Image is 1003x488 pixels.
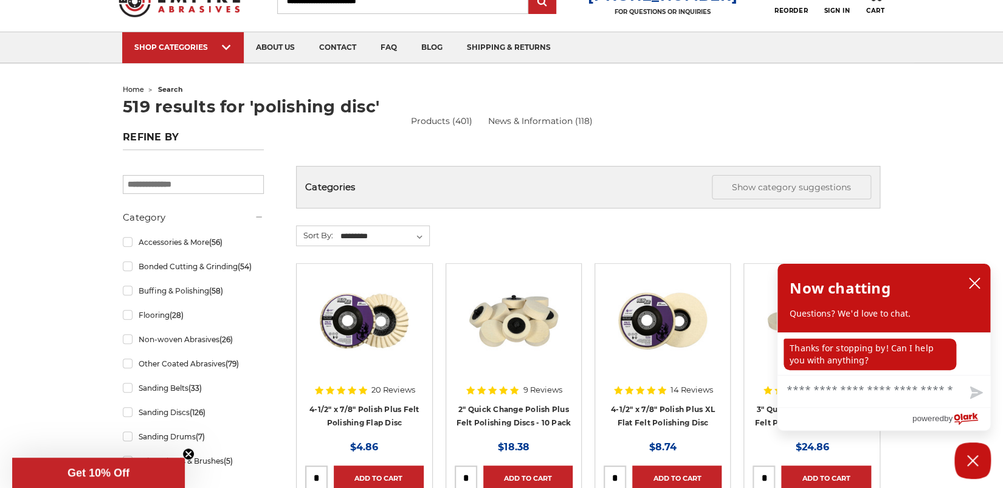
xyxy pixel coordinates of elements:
a: Sanding Drums [123,426,264,447]
button: Show category suggestions [712,175,871,199]
a: 2" Quick Change Polish Plus Felt Polishing Discs - 10 Pack [457,405,571,428]
span: (58) [209,286,223,295]
span: by [944,411,953,426]
span: powered [912,411,943,426]
a: Bonded Cutting & Grinding [123,256,264,277]
span: 9 Reviews [523,386,562,394]
a: 4.5 inch extra thick felt disc [604,272,722,390]
a: shipping & returns [455,32,563,63]
span: $8.74 [649,441,677,453]
span: Reorder [774,7,808,15]
span: (7) [196,432,205,441]
a: Products (401) [411,115,472,126]
button: close chatbox [965,274,984,292]
a: blog [409,32,455,63]
span: search [158,85,183,94]
a: 3 inch polishing felt roloc discs [753,272,870,390]
span: Get 10% Off [67,467,129,479]
span: (28) [170,311,184,320]
span: (5) [224,456,233,466]
h1: 519 results for 'polishing disc' [123,98,880,115]
select: Sort By: [339,227,429,246]
a: Non-woven Abrasives [123,329,264,350]
a: home [123,85,144,94]
img: 2" Roloc Polishing Felt Discs [465,272,562,369]
span: (33) [188,383,202,393]
a: Quick view [621,309,705,333]
span: Sign In [824,7,850,15]
a: News & Information (118) [488,115,592,128]
span: 14 Reviews [670,386,713,394]
h5: Categories [305,175,871,199]
a: 4-1/2" x 7/8" Polish Plus XL Flat Felt Polishing Disc [611,405,715,428]
a: 4-1/2" x 7/8" Polish Plus Felt Polishing Flap Disc [309,405,419,428]
span: (56) [209,238,222,247]
span: (54) [238,262,252,271]
a: Flooring [123,304,264,326]
h5: Category [123,210,264,225]
a: Accessories & More [123,232,264,253]
p: Thanks for stopping by! Can I help you with anything? [784,339,956,370]
a: Powered by Olark [912,408,990,430]
span: $24.86 [795,441,829,453]
span: Cart [866,7,884,15]
div: SHOP CATEGORIES [134,43,232,52]
a: Quick view [322,309,406,333]
a: Other Coated Abrasives [123,353,264,374]
a: Buffing & Polishing [123,280,264,301]
a: faq [368,32,409,63]
img: 4.5 inch extra thick felt disc [614,272,711,369]
button: Close teaser [182,448,195,460]
a: buffing and polishing felt flap disc [305,272,423,390]
a: contact [307,32,368,63]
label: Sort By: [297,226,333,244]
h5: Refine by [123,131,264,150]
button: Send message [960,379,990,407]
p: Questions? We'd love to chat. [790,308,978,320]
span: 20 Reviews [371,386,415,394]
div: chat [777,332,990,375]
div: Get 10% OffClose teaser [12,458,185,488]
a: 2" Roloc Polishing Felt Discs [455,272,573,390]
a: Sanding Discs [123,402,264,423]
span: (79) [226,359,239,368]
h2: Now chatting [790,276,890,300]
span: $18.38 [498,441,529,453]
a: Sanding Belts [123,377,264,399]
a: Wire Wheels & Brushes [123,450,264,472]
a: Quick view [472,309,556,333]
a: about us [244,32,307,63]
span: (126) [190,408,205,417]
img: buffing and polishing felt flap disc [315,272,413,369]
a: Quick view [770,309,854,333]
div: olark chatbox [777,263,991,431]
p: FOR QUESTIONS OR INQUIRIES [588,8,737,16]
span: (26) [219,335,233,344]
img: 3 inch polishing felt roloc discs [763,272,861,369]
button: Close Chatbox [954,442,991,479]
span: $4.86 [350,441,378,453]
